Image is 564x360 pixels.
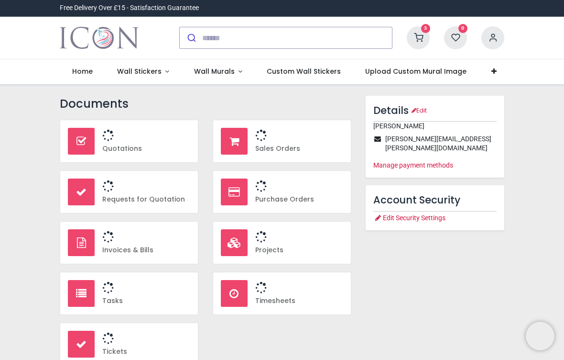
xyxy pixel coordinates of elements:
[105,59,182,84] a: Wall Stickers
[213,272,351,315] a: Timesheets
[373,135,382,144] i: Email
[407,34,430,41] a: 3
[117,67,162,76] span: Wall Stickers
[60,221,198,264] a: Invoices & Bills
[458,24,467,33] sup: 0
[373,214,445,222] a: Edit Security Settings
[194,67,235,76] span: Wall Murals
[373,122,424,130] span: [PERSON_NAME]
[444,34,467,41] a: 0
[60,24,139,51] img: Icon Wall Stickers
[255,195,343,204] h6: Purchase Orders
[60,96,351,112] h3: Documents
[373,103,497,117] h4: Details
[182,59,255,84] a: Wall Murals
[526,322,554,350] iframe: Brevo live chat
[60,24,139,51] a: Logo of Icon Wall Stickers
[213,221,351,264] a: Projects
[304,3,504,13] iframe: Customer reviews powered by Trustpilot
[180,27,202,48] button: Submit
[267,67,341,76] span: Custom Wall Stickers
[60,120,198,163] a: Quotations
[60,3,199,13] div: Free Delivery Over £15 - Satisfaction Guarantee
[60,272,198,315] a: Tasks
[213,120,351,163] a: Sales Orders
[255,296,343,306] h6: Timesheets
[102,347,190,357] h6: Tickets
[255,144,343,154] h6: Sales Orders
[102,296,190,306] h6: Tasks
[421,24,430,33] sup: 3
[60,170,198,214] a: Requests for Quotation
[72,67,93,76] span: Home
[102,144,190,154] h6: Quotations
[102,246,190,255] h6: Invoices & Bills
[213,170,351,214] a: Purchase Orders
[409,106,430,116] a: Edit
[373,161,453,169] a: Manage payment methods
[102,195,190,204] h6: Requests for Quotation
[373,135,497,153] span: [PERSON_NAME][EMAIL_ADDRESS][PERSON_NAME][DOMAIN_NAME]
[373,193,497,207] h4: Account Security
[255,246,343,255] h6: Projects
[365,67,466,76] span: Upload Custom Mural Image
